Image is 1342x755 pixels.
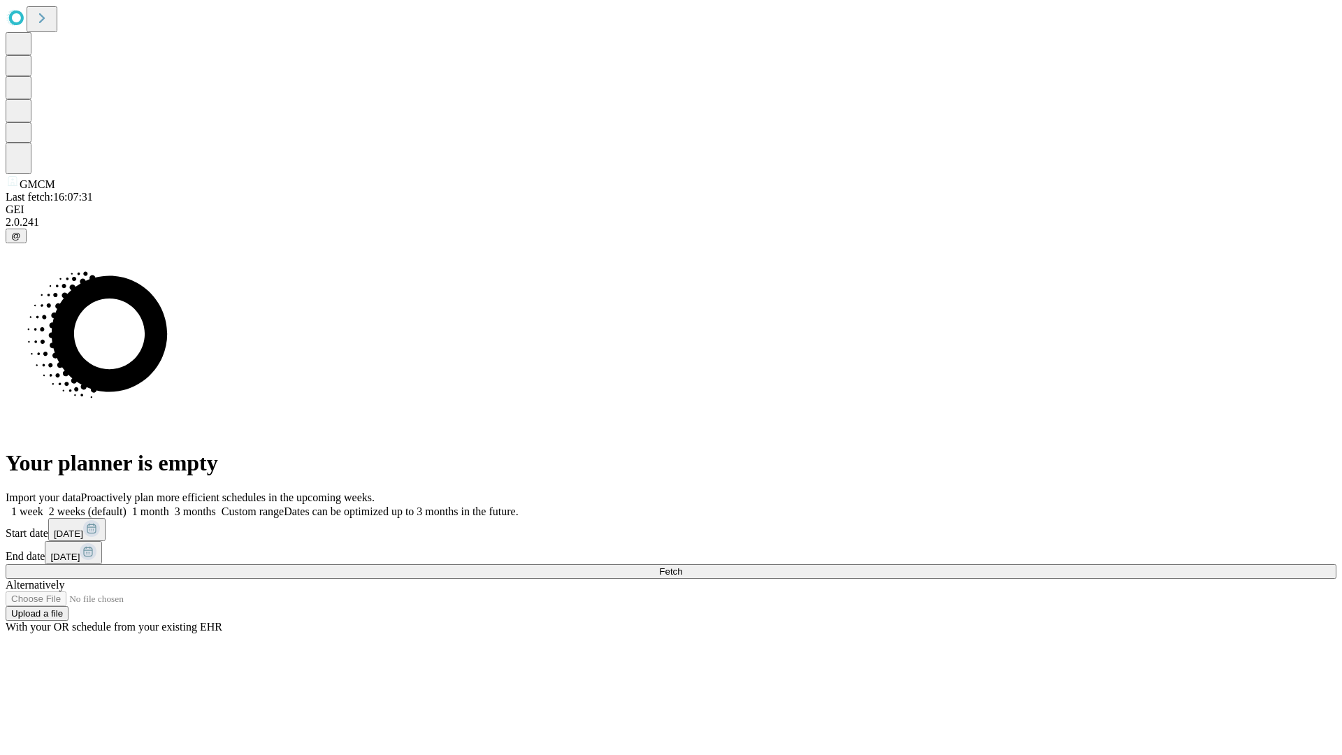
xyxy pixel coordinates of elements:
[132,505,169,517] span: 1 month
[6,191,93,203] span: Last fetch: 16:07:31
[11,231,21,241] span: @
[6,518,1336,541] div: Start date
[284,505,518,517] span: Dates can be optimized up to 3 months in the future.
[50,552,80,562] span: [DATE]
[54,528,83,539] span: [DATE]
[11,505,43,517] span: 1 week
[6,216,1336,229] div: 2.0.241
[6,606,68,621] button: Upload a file
[222,505,284,517] span: Custom range
[6,541,1336,564] div: End date
[6,491,81,503] span: Import your data
[6,450,1336,476] h1: Your planner is empty
[49,505,127,517] span: 2 weeks (default)
[81,491,375,503] span: Proactively plan more efficient schedules in the upcoming weeks.
[45,541,102,564] button: [DATE]
[6,229,27,243] button: @
[48,518,106,541] button: [DATE]
[175,505,216,517] span: 3 months
[6,579,64,591] span: Alternatively
[659,566,682,577] span: Fetch
[6,621,222,633] span: With your OR schedule from your existing EHR
[6,203,1336,216] div: GEI
[20,178,55,190] span: GMCM
[6,564,1336,579] button: Fetch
